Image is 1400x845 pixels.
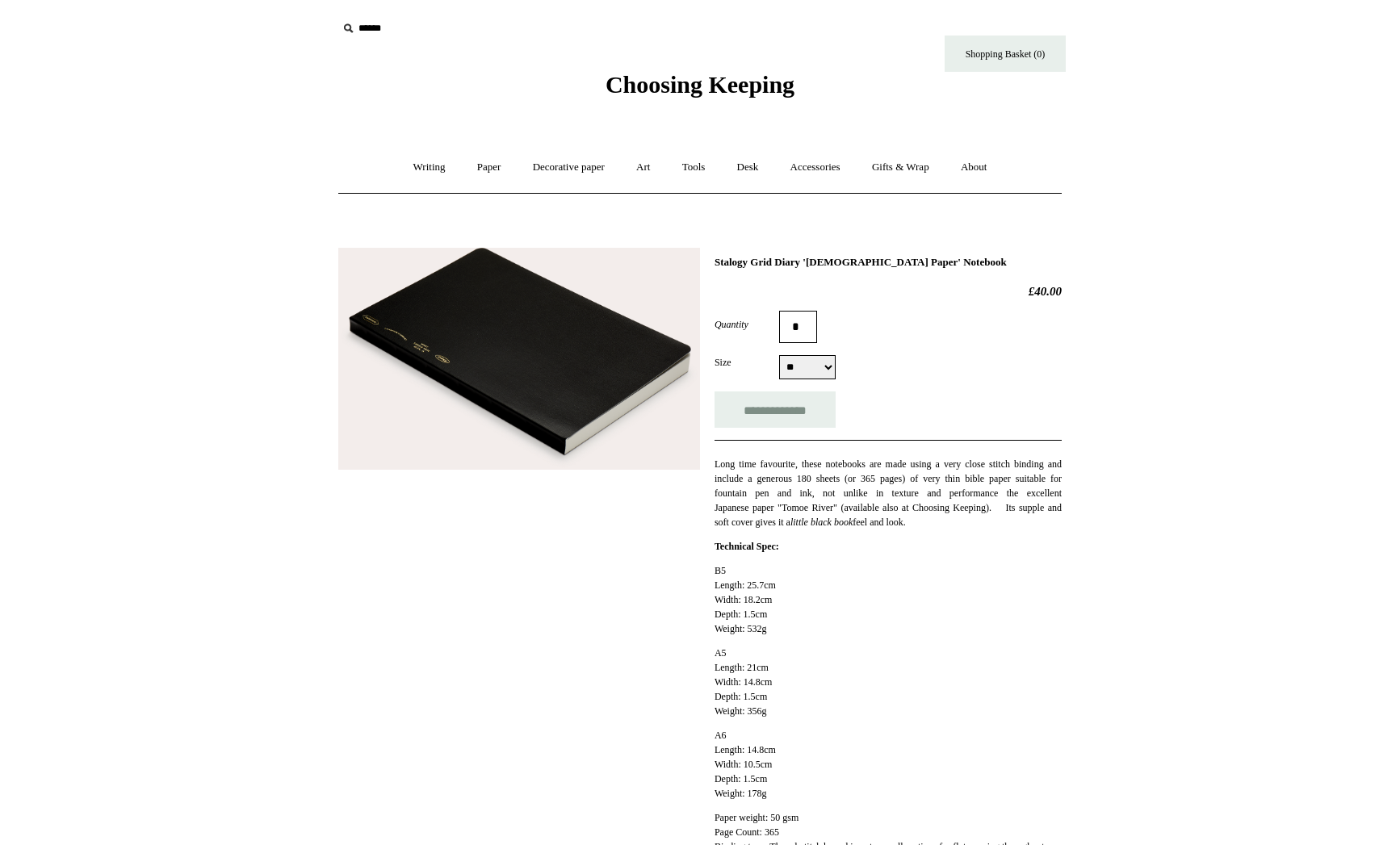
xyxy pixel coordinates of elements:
em: little black book [790,517,853,528]
p: A5 Length: 21cm Width: 14.8cm Depth: 1.5cm Weight: 356g [715,646,1062,718]
img: Stalogy Grid Diary 'Bible Paper' Notebook [338,248,700,471]
a: Choosing Keeping [606,84,794,95]
h2: £40.00 [715,284,1062,299]
a: Accessories [776,146,855,189]
a: Tools [668,146,720,189]
label: Size [715,355,779,370]
a: Writing [399,146,460,189]
span: Choosing Keeping [606,71,794,98]
a: Gifts & Wrap [857,146,944,189]
h1: Stalogy Grid Diary '[DEMOGRAPHIC_DATA] Paper' Notebook [715,256,1062,269]
strong: Technical Spec: [715,541,779,552]
a: Desk [723,146,773,189]
p: B5 Length: 25.7cm Width: 18.2cm Depth: 1.5cm Weight: 532g [715,563,1062,636]
a: About [946,146,1002,189]
a: Art [622,146,664,189]
p: Long time favourite, these notebooks are made using a very close stitch binding and include a gen... [715,457,1062,529]
a: Decorative paper [518,146,619,189]
a: Shopping Basket (0) [945,36,1066,72]
p: A6 Length: 14.8cm Width: 10.5cm Depth: 1.5cm Weight: 178g [715,728,1062,801]
a: Paper [463,146,516,189]
label: Quantity [715,317,779,332]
